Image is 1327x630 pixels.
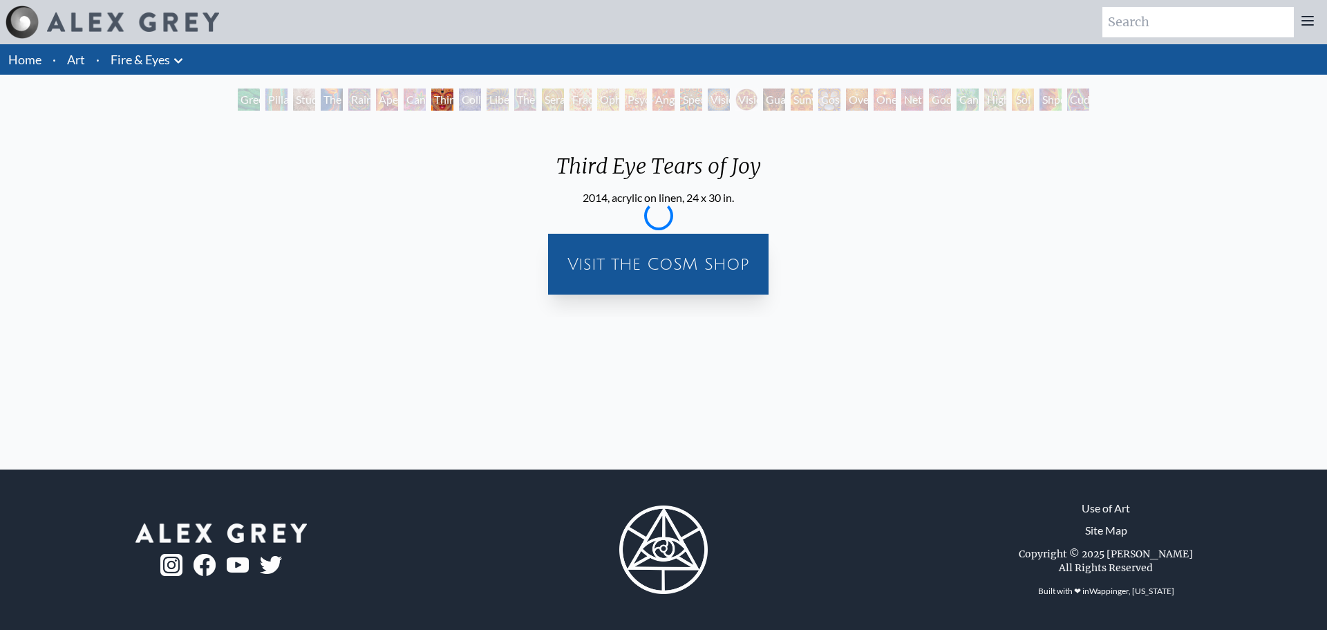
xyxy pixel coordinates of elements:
div: Collective Vision [459,89,481,111]
div: Copyright © 2025 [PERSON_NAME] [1019,547,1193,561]
div: Ophanic Eyelash [597,89,619,111]
div: Third Eye Tears of Joy [431,89,453,111]
div: Angel Skin [652,89,675,111]
div: One [874,89,896,111]
div: Fractal Eyes [570,89,592,111]
div: Guardian of Infinite Vision [763,89,785,111]
div: Cuddle [1067,89,1089,111]
a: Home [8,52,41,67]
a: Wappinger, [US_STATE] [1089,586,1174,596]
div: Oversoul [846,89,868,111]
div: Vision Crystal [708,89,730,111]
div: Sol Invictus [1012,89,1034,111]
li: · [47,44,62,75]
div: 2014, acrylic on linen, 24 x 30 in. [545,189,772,206]
a: Art [67,50,85,69]
a: Fire & Eyes [111,50,170,69]
div: Built with ❤ in [1033,580,1180,602]
img: twitter-logo.png [260,556,282,574]
div: Green Hand [238,89,260,111]
div: Vision [PERSON_NAME] [735,89,757,111]
div: Study for the Great Turn [293,89,315,111]
div: Cosmic Elf [818,89,840,111]
li: · [91,44,105,75]
div: Third Eye Tears of Joy [545,154,772,189]
div: Psychomicrograph of a Fractal Paisley Cherub Feather Tip [625,89,647,111]
a: Site Map [1085,522,1127,539]
div: Sunyata [791,89,813,111]
div: Godself [929,89,951,111]
div: Seraphic Transport Docking on the Third Eye [542,89,564,111]
input: Search [1102,7,1294,37]
div: Net of Being [901,89,923,111]
div: Pillar of Awareness [265,89,288,111]
img: youtube-logo.png [227,557,249,573]
a: Visit the CoSM Shop [556,242,760,286]
div: Liberation Through Seeing [487,89,509,111]
div: Shpongled [1039,89,1062,111]
img: fb-logo.png [194,554,216,576]
div: Aperture [376,89,398,111]
div: The Seer [514,89,536,111]
a: Use of Art [1082,500,1130,517]
div: Rainbow Eye Ripple [348,89,370,111]
div: Cannafist [957,89,979,111]
div: The Torch [321,89,343,111]
div: Higher Vision [984,89,1006,111]
div: Spectral Lotus [680,89,702,111]
div: All Rights Reserved [1059,561,1153,575]
img: ig-logo.png [160,554,182,576]
div: Cannabis Sutra [404,89,426,111]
